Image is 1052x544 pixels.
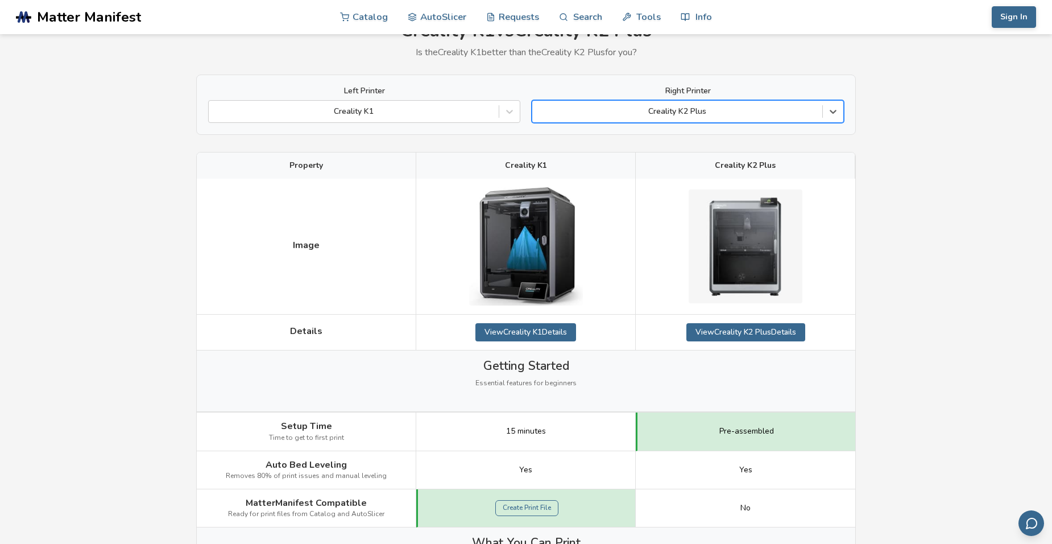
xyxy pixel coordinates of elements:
[740,504,751,513] span: No
[739,465,752,475] span: Yes
[281,421,332,431] span: Setup Time
[686,323,805,341] a: ViewCreality K2 PlusDetails
[992,6,1036,28] button: Sign In
[469,187,583,306] img: Creality K1
[475,323,576,341] a: ViewCreality K1Details
[293,240,320,250] span: Image
[475,380,577,388] span: Essential features for beginners
[505,161,547,170] span: Creality K1
[208,86,520,96] label: Left Printer
[196,47,856,57] p: Is the Creality K1 better than the Creality K2 Plus for you?
[532,86,844,96] label: Right Printer
[495,500,558,516] a: Create Print File
[228,510,384,518] span: Ready for print files from Catalog and AutoSlicer
[246,498,367,508] span: MatterManifest Compatible
[289,161,323,170] span: Property
[266,460,347,470] span: Auto Bed Leveling
[214,107,217,116] input: Creality K1
[519,465,532,475] span: Yes
[290,326,322,336] span: Details
[226,472,387,480] span: Removes 80% of print issues and manual leveling
[715,161,776,170] span: Creality K2 Plus
[719,427,774,436] span: Pre-assembled
[506,427,546,436] span: 15 minutes
[1018,510,1044,536] button: Send feedback via email
[483,359,569,373] span: Getting Started
[689,189,802,303] img: Creality K2 Plus
[37,9,141,25] span: Matter Manifest
[269,434,344,442] span: Time to get to first print
[196,20,856,42] h1: Creality K1 vs Creality K2 Plus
